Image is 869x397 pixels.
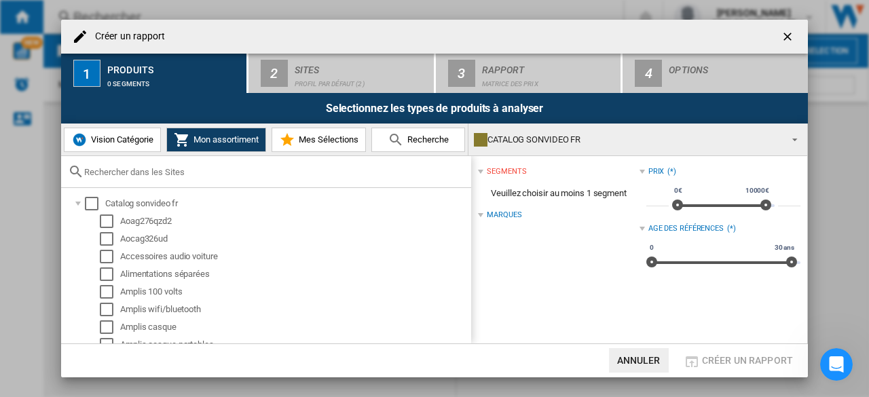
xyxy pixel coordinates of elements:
[820,348,853,381] iframe: Intercom live chat
[487,166,526,177] div: segments
[100,338,120,352] md-checkbox: Select
[648,242,656,253] span: 0
[61,54,248,93] button: 1 Produits 0 segments
[702,355,793,366] span: Créer un rapport
[85,197,105,210] md-checkbox: Select
[680,348,797,373] button: Créer un rapport
[295,134,358,145] span: Mes Sélections
[100,320,120,334] md-checkbox: Select
[61,93,808,124] div: Selectionnez les types de produits à analyser
[120,214,469,228] div: Aoag276qzd2
[448,60,475,87] div: 3
[105,197,469,210] div: Catalog sonvideo fr
[781,30,797,46] ng-md-icon: getI18NText('BUTTONS.CLOSE_DIALOG')
[120,320,469,334] div: Amplis casque
[261,60,288,87] div: 2
[623,54,808,93] button: 4 Options
[120,303,469,316] div: Amplis wifi/bluetooth
[609,348,669,373] button: Annuler
[672,185,684,196] span: 0€
[478,181,639,206] span: Veuillez choisir au moins 1 segment
[120,285,469,299] div: Amplis 100 volts
[669,59,802,73] div: Options
[107,59,241,73] div: Produits
[487,210,521,221] div: Marques
[100,285,120,299] md-checkbox: Select
[120,267,469,281] div: Alimentations séparées
[88,30,166,43] h4: Créer un rapport
[120,232,469,246] div: Aocag326ud
[482,59,616,73] div: Rapport
[166,128,266,152] button: Mon assortiment
[436,54,623,93] button: 3 Rapport Matrice des prix
[100,267,120,281] md-checkbox: Select
[635,60,662,87] div: 4
[100,303,120,316] md-checkbox: Select
[84,167,464,177] input: Rechercher dans les Sites
[648,166,665,177] div: Prix
[648,223,724,234] div: Age des références
[295,59,428,73] div: Sites
[404,134,449,145] span: Recherche
[100,250,120,263] md-checkbox: Select
[474,130,780,149] div: CATALOG SONVIDEO FR
[190,134,259,145] span: Mon assortiment
[248,54,435,93] button: 2 Sites Profil par défaut (2)
[88,134,153,145] span: Vision Catégorie
[775,23,802,50] button: getI18NText('BUTTONS.CLOSE_DIALOG')
[743,185,771,196] span: 10000€
[482,73,616,88] div: Matrice des prix
[100,214,120,228] md-checkbox: Select
[773,242,796,253] span: 30 ans
[64,128,161,152] button: Vision Catégorie
[100,232,120,246] md-checkbox: Select
[107,73,241,88] div: 0 segments
[371,128,465,152] button: Recherche
[120,338,469,352] div: Amplis casque portables
[71,132,88,148] img: wiser-icon-blue.png
[73,60,100,87] div: 1
[295,73,428,88] div: Profil par défaut (2)
[120,250,469,263] div: Accessoires audio voiture
[272,128,366,152] button: Mes Sélections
